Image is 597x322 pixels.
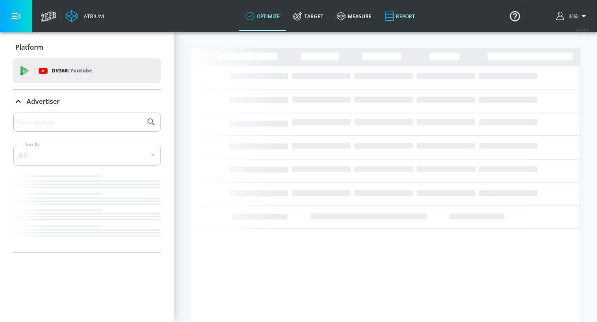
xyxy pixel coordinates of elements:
[70,66,92,75] p: Youtube
[565,13,579,20] span: login as: kazuki.hashioka@mbk-digital.co.jp
[17,117,142,127] input: Search by name
[330,1,378,31] a: measure
[13,145,161,166] div: A-Z
[577,27,589,32] span: v 4.28.0
[503,4,527,27] button: Open Resource Center
[13,58,161,83] div: DV360: Youtube
[66,10,104,22] a: Atrium
[13,113,161,252] div: Advertiser
[24,142,41,147] label: Sort By
[13,172,161,252] nav: list of Advertiser
[80,12,104,20] div: Atrium
[52,66,92,75] p: DV360:
[239,1,286,31] a: optimize
[13,90,161,113] div: Advertiser
[286,1,330,31] a: Target
[15,43,43,52] p: Platform
[556,11,589,21] button: 和樹
[27,97,60,106] p: Advertiser
[378,1,422,31] a: Report
[13,36,161,59] div: Platform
